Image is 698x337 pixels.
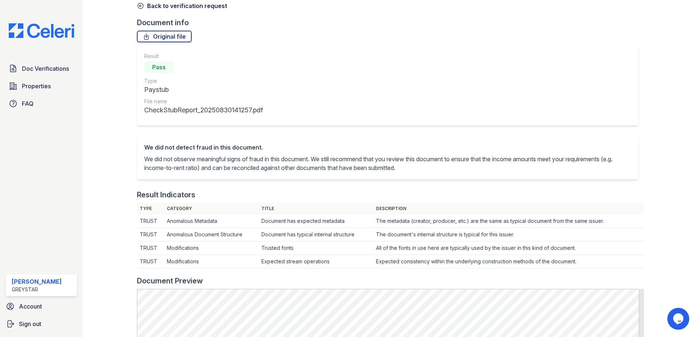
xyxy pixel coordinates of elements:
[137,31,192,42] a: Original file
[137,203,164,214] th: Type
[373,228,644,241] td: The document's internal structure is typical for this issuer.
[144,77,263,85] div: Type
[137,214,164,228] td: TRUST
[22,82,51,90] span: Properties
[19,302,42,311] span: Account
[137,276,203,286] div: Document Preview
[22,64,69,73] span: Doc Verifications
[6,61,77,76] a: Doc Verifications
[164,214,258,228] td: Anomalous Metadata
[22,99,34,108] span: FAQ
[258,228,373,241] td: Document has typical internal structure
[164,203,258,214] th: Category
[6,79,77,93] a: Properties
[6,96,77,111] a: FAQ
[144,143,631,152] div: We did not detect fraud in this document.
[258,241,373,255] td: Trusted fonts
[137,241,164,255] td: TRUST
[3,299,80,314] a: Account
[144,85,263,95] div: Paystub
[137,1,227,10] a: Back to verification request
[667,308,691,330] iframe: chat widget
[373,203,644,214] th: Description
[164,228,258,241] td: Anomalous Document Structure
[137,18,644,28] div: Document info
[373,255,644,268] td: Expected consistency within the underlying construction methods of the document.
[144,105,263,115] div: CheckStubReport_20250830141257.pdf
[144,53,263,60] div: Result
[3,317,80,331] a: Sign out
[144,61,173,73] div: Pass
[137,228,164,241] td: TRUST
[144,155,631,172] p: We did not observe meaningful signs of fraud in this document. We still recommend that you review...
[258,255,373,268] td: Expected stream operations
[258,214,373,228] td: Document has expected metadata
[164,241,258,255] td: Modifications
[164,255,258,268] td: Modifications
[373,241,644,255] td: All of the fonts in use here are typically used by the issuer in this kind of document.
[12,277,62,286] div: [PERSON_NAME]
[19,319,41,328] span: Sign out
[12,286,62,293] div: Greystar
[137,190,195,200] div: Result Indicators
[373,214,644,228] td: The metadata (creator, producer, etc.) are the same as typical document from the same issuer.
[137,255,164,268] td: TRUST
[258,203,373,214] th: Title
[3,23,80,38] img: CE_Logo_Blue-a8612792a0a2168367f1c8372b55b34899dd931a85d93a1a3d3e32e68fde9ad4.png
[144,98,263,105] div: File name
